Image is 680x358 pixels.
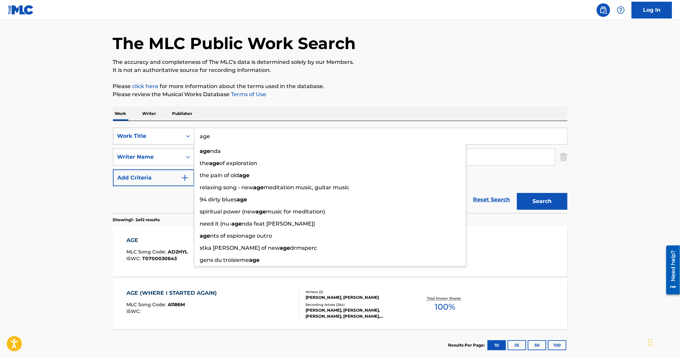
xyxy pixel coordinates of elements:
[249,257,260,263] strong: age
[280,245,290,251] strong: age
[266,208,325,215] span: music for meditation)
[210,233,272,239] span: nts of espionage outro
[448,342,487,348] p: Results Per Page:
[181,174,189,182] img: 9d2ae6d4665cec9f34b9.svg
[646,326,680,358] iframe: Chat Widget
[200,257,249,263] span: gens du troisieme
[517,193,567,210] button: Search
[126,236,188,244] div: AGE
[239,172,250,178] strong: age
[113,226,567,277] a: AGEMLC Song Code:AD2HYLISWC:T0700030643Writers (2)[PERSON_NAME], [PERSON_NAME]Recording Artists (...
[632,2,672,18] a: Log In
[614,3,628,17] div: Help
[8,5,34,15] img: MLC Logo
[232,221,242,227] strong: age
[126,308,142,314] span: ISWC :
[648,332,652,353] div: Drag
[126,255,142,262] span: ISWC :
[597,3,610,17] a: Public Search
[435,301,455,313] span: 100 %
[170,107,195,121] p: Publisher
[200,184,253,191] span: relaxing song - new
[306,302,407,307] div: Recording Artists ( 264 )
[113,128,567,213] form: Search Form
[113,58,567,66] p: The accuracy and completeness of The MLC's data is determined solely by our Members.
[200,233,210,239] strong: age
[113,107,128,121] p: Work
[126,249,168,255] span: MLC Song Code :
[126,289,220,297] div: AGE (WHERE I STARTED AGAIN)
[470,192,514,207] a: Reset Search
[548,340,566,350] button: 100
[508,340,526,350] button: 25
[617,6,625,14] img: help
[661,243,680,297] iframe: Resource Center
[113,217,160,223] p: Showing 1 - 2 of 2 results
[200,196,237,203] span: 94 dirty blues
[113,90,567,98] p: Please review the Musical Works Database
[168,302,185,308] span: A1186M
[117,153,178,161] div: Writer Name
[528,340,546,350] button: 50
[209,160,220,166] strong: age
[126,302,168,308] span: MLC Song Code :
[306,289,407,294] div: Writers ( 2 )
[256,208,266,215] strong: age
[230,91,267,97] a: Terms of Use
[210,148,221,154] span: nda
[200,148,210,154] strong: age
[599,6,607,14] img: search
[142,255,177,262] span: T0700030643
[117,132,178,140] div: Work Title
[113,33,356,53] h1: The MLC Public Work Search
[113,279,567,329] a: AGE (WHERE I STARTED AGAIN)MLC Song Code:A1186MISWC:Writers (2)[PERSON_NAME], [PERSON_NAME]Record...
[200,172,239,178] span: the pain of old
[306,294,407,301] div: [PERSON_NAME], [PERSON_NAME]
[237,196,247,203] strong: age
[200,221,232,227] span: need it (nu-
[113,82,567,90] p: Please for more information about the terms used in the database.
[290,245,317,251] span: drmsperc
[200,160,209,166] span: the
[560,149,567,165] img: Delete Criterion
[132,83,159,89] a: click here
[220,160,257,166] span: of exploration
[264,184,350,191] span: meditation music, guitar music
[242,221,315,227] span: nda feat [PERSON_NAME])
[113,169,194,186] button: Add Criteria
[253,184,264,191] strong: age
[487,340,506,350] button: 10
[141,107,158,121] p: Writer
[306,307,407,319] div: [PERSON_NAME], [PERSON_NAME], [PERSON_NAME], [PERSON_NAME], [PERSON_NAME]
[168,249,188,255] span: AD2HYL
[200,245,280,251] span: stka [PERSON_NAME] of new
[200,208,256,215] span: spiritual power (new
[427,296,463,301] p: Total Known Shares:
[113,66,567,74] p: It is not an authoritative source for recording information.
